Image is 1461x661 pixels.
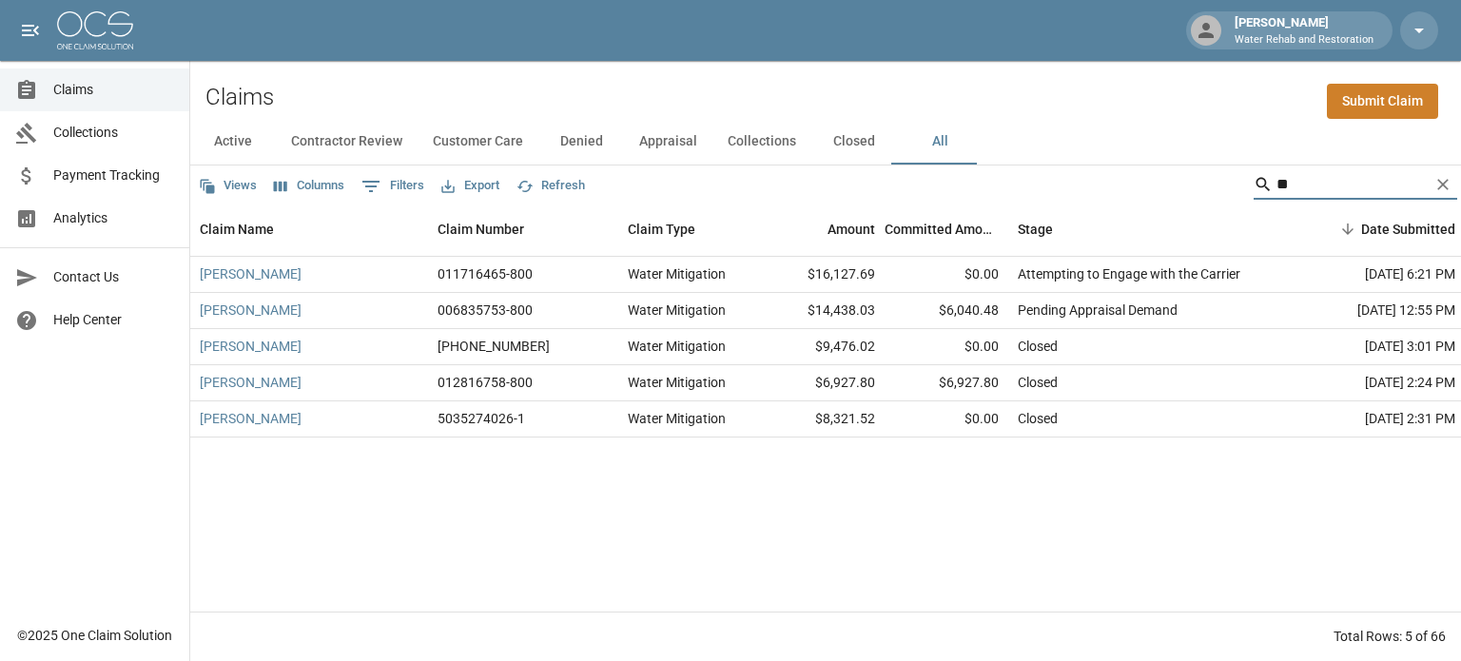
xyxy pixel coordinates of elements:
[1018,373,1058,392] div: Closed
[53,208,174,228] span: Analytics
[1334,627,1446,646] div: Total Rows: 5 of 66
[712,119,811,165] button: Collections
[17,626,172,645] div: © 2025 One Claim Solution
[57,11,133,49] img: ocs-logo-white-transparent.png
[1429,170,1457,199] button: Clear
[357,171,429,202] button: Show filters
[761,293,885,329] div: $14,438.03
[1361,203,1455,256] div: Date Submitted
[194,171,262,201] button: Views
[1235,32,1373,49] p: Water Rehab and Restoration
[1008,203,1294,256] div: Stage
[1327,84,1438,119] a: Submit Claim
[428,203,618,256] div: Claim Number
[885,329,1008,365] div: $0.00
[438,373,533,392] div: 012816758-800
[438,203,524,256] div: Claim Number
[628,409,726,428] div: Water Mitigation
[761,257,885,293] div: $16,127.69
[200,409,302,428] a: [PERSON_NAME]
[885,257,1008,293] div: $0.00
[53,123,174,143] span: Collections
[538,119,624,165] button: Denied
[190,119,276,165] button: Active
[885,203,1008,256] div: Committed Amount
[885,401,1008,437] div: $0.00
[761,329,885,365] div: $9,476.02
[885,293,1008,329] div: $6,040.48
[53,267,174,287] span: Contact Us
[1334,216,1361,243] button: Sort
[190,119,1461,165] div: dynamic tabs
[1227,13,1381,48] div: [PERSON_NAME]
[53,165,174,185] span: Payment Tracking
[628,264,726,283] div: Water Mitigation
[1018,409,1058,428] div: Closed
[761,401,885,437] div: $8,321.52
[885,365,1008,401] div: $6,927.80
[628,203,695,256] div: Claim Type
[512,171,590,201] button: Refresh
[200,203,274,256] div: Claim Name
[1018,337,1058,356] div: Closed
[885,203,999,256] div: Committed Amount
[438,264,533,283] div: 011716465-800
[628,337,726,356] div: Water Mitigation
[1254,169,1457,204] div: Search
[761,203,885,256] div: Amount
[624,119,712,165] button: Appraisal
[200,337,302,356] a: [PERSON_NAME]
[628,301,726,320] div: Water Mitigation
[269,171,349,201] button: Select columns
[200,301,302,320] a: [PERSON_NAME]
[628,373,726,392] div: Water Mitigation
[190,203,428,256] div: Claim Name
[200,373,302,392] a: [PERSON_NAME]
[205,84,274,111] h2: Claims
[761,365,885,401] div: $6,927.80
[418,119,538,165] button: Customer Care
[438,409,525,428] div: 5035274026-1
[1018,301,1178,320] div: Pending Appraisal Demand
[828,203,875,256] div: Amount
[897,119,983,165] button: All
[1018,264,1240,283] div: Attempting to Engage with the Carrier
[11,11,49,49] button: open drawer
[618,203,761,256] div: Claim Type
[811,119,897,165] button: Closed
[437,171,504,201] button: Export
[438,301,533,320] div: 006835753-800
[53,310,174,330] span: Help Center
[200,264,302,283] a: [PERSON_NAME]
[53,80,174,100] span: Claims
[276,119,418,165] button: Contractor Review
[438,337,550,356] div: 01-008-872663
[1018,203,1053,256] div: Stage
